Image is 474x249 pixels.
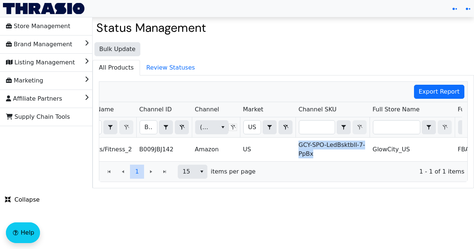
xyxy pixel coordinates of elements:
input: Filter [244,121,261,134]
button: select [263,121,276,134]
button: Export Report [414,85,465,99]
button: select [217,121,228,134]
span: Channel [195,105,219,114]
span: Choose Operator [263,120,277,134]
input: Filter [373,121,420,134]
span: Help [21,228,34,237]
div: Page 1 of 1 [99,161,467,182]
span: Collapse [5,195,40,204]
span: Channel SKU [298,105,337,114]
span: items per page [211,167,256,176]
span: Choose Operator [103,120,117,134]
th: Filter [192,117,240,138]
span: Choose Operator [337,120,351,134]
button: Help floatingactionbutton [6,222,40,243]
td: Sports/Fitness_2 [81,138,136,161]
button: Bulk Update [94,42,140,56]
input: Filter [140,121,157,134]
span: All Products [93,60,140,75]
span: Choose Operator [422,120,436,134]
th: Filter [240,117,296,138]
span: Page size [178,165,207,179]
button: select [422,121,435,134]
button: select [337,121,350,134]
input: Filter [299,121,335,134]
h2: Status Management [96,21,470,35]
span: Listing Management [6,57,75,68]
span: 1 - 1 of 1 items [261,167,464,176]
span: Supply Chain Tools [6,111,70,123]
th: Filter [136,117,192,138]
td: US [240,138,296,161]
span: Store Management [6,20,70,32]
th: Filter [81,117,136,138]
th: Filter [370,117,455,138]
th: Filter [296,117,370,138]
span: 15 [183,167,192,176]
td: B009JBJ142 [136,138,192,161]
span: Marketing [6,75,43,87]
span: (All) [200,123,211,132]
td: GlowCity_US [370,138,455,161]
td: Amazon [192,138,240,161]
span: Bulk Update [99,45,136,54]
button: select [196,165,207,178]
span: Full Store Name [373,105,420,114]
td: GCY-SPO-LedBsktbll-7-PpBx [296,138,370,161]
button: select [159,121,173,134]
span: 1 [135,167,139,176]
span: Export Report [419,87,460,96]
button: Clear [175,120,189,134]
button: select [104,121,117,134]
span: Choose Operator [159,120,173,134]
span: Market [243,105,263,114]
span: Channel ID [139,105,172,114]
img: Thrasio Logo [3,3,84,14]
span: Affiliate Partners [6,93,62,105]
span: Brand Management [6,38,72,50]
button: Clear [278,120,293,134]
button: Page 1 [130,165,144,179]
span: Review Statuses [140,60,201,75]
